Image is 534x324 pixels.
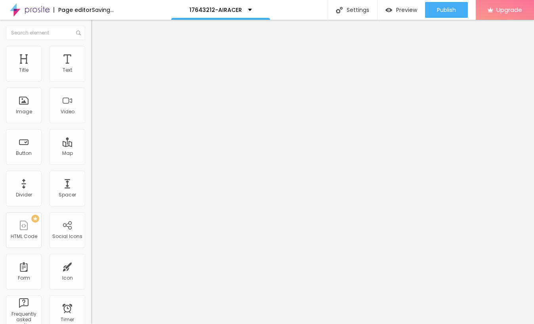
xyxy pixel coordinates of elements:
[53,7,92,13] div: Page editor
[6,26,85,40] input: Search element
[16,151,32,156] div: Button
[19,67,29,73] div: Title
[378,2,425,18] button: Preview
[496,6,522,13] span: Upgrade
[92,7,114,13] div: Saving...
[61,317,74,322] div: Timer
[11,234,37,239] div: HTML Code
[76,30,81,35] img: Icone
[336,7,343,13] img: Icone
[62,151,73,156] div: Map
[189,7,242,13] p: 17643212-AIRACER
[62,275,73,281] div: Icon
[16,109,32,114] div: Image
[63,67,72,73] div: Text
[425,2,468,18] button: Publish
[396,7,417,13] span: Preview
[437,7,456,13] span: Publish
[61,109,74,114] div: Video
[16,192,32,198] div: Divider
[59,192,76,198] div: Spacer
[52,234,82,239] div: Social Icons
[18,275,30,281] div: Form
[385,7,392,13] img: view-1.svg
